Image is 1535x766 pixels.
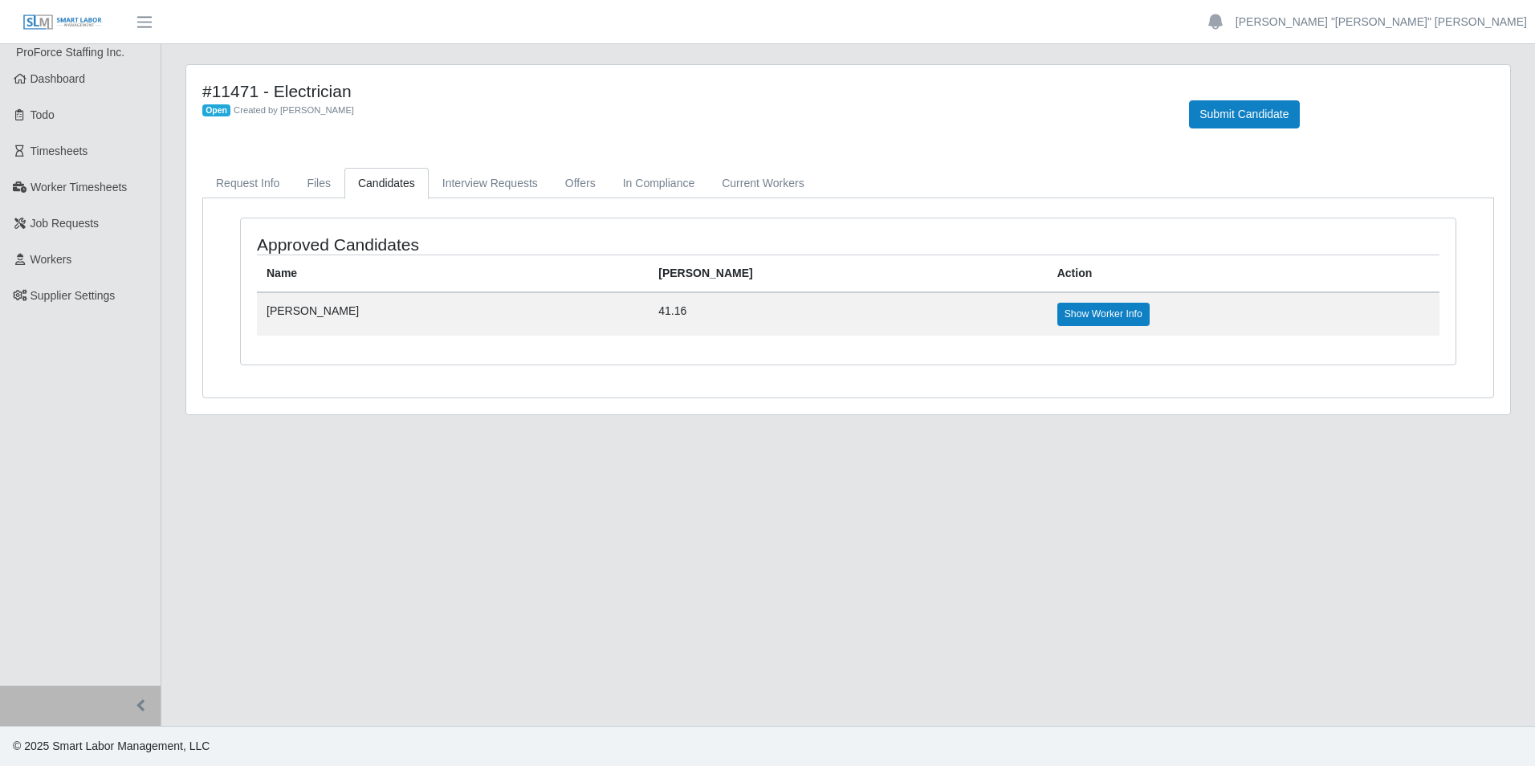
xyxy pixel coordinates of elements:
[202,81,1165,101] h4: #11471 - Electrician
[1189,100,1299,128] button: Submit Candidate
[234,105,354,115] span: Created by [PERSON_NAME]
[1057,303,1150,325] a: Show Worker Info
[609,168,709,199] a: In Compliance
[649,292,1047,335] td: 41.16
[257,255,649,293] th: Name
[1236,14,1527,31] a: [PERSON_NAME] "[PERSON_NAME]" [PERSON_NAME]
[552,168,609,199] a: Offers
[293,168,344,199] a: Files
[257,234,735,255] h4: Approved Candidates
[708,168,817,199] a: Current Workers
[13,740,210,752] span: © 2025 Smart Labor Management, LLC
[31,72,86,85] span: Dashboard
[31,253,72,266] span: Workers
[31,181,127,194] span: Worker Timesheets
[429,168,552,199] a: Interview Requests
[31,217,100,230] span: Job Requests
[202,168,293,199] a: Request Info
[649,255,1047,293] th: [PERSON_NAME]
[31,145,88,157] span: Timesheets
[202,104,230,117] span: Open
[22,14,103,31] img: SLM Logo
[344,168,429,199] a: Candidates
[1048,255,1439,293] th: Action
[257,292,649,335] td: [PERSON_NAME]
[16,46,124,59] span: ProForce Staffing Inc.
[31,289,116,302] span: Supplier Settings
[31,108,55,121] span: Todo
